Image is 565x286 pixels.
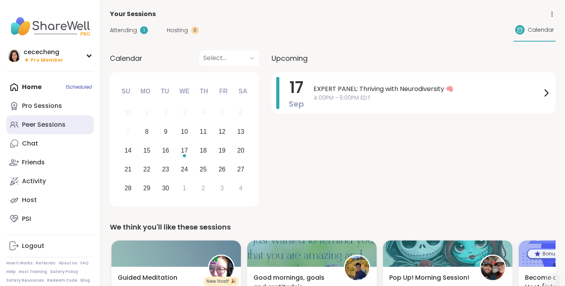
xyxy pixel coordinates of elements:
div: 4 [201,107,205,118]
div: Peer Sessions [22,120,66,129]
div: 23 [162,164,169,175]
div: 19 [219,145,226,156]
a: Help [6,269,16,275]
div: Not available Saturday, September 6th, 2025 [232,105,249,122]
div: Fr [215,83,232,100]
a: Friends [6,153,94,172]
div: 1 [183,183,186,193]
a: Host [6,191,94,209]
a: Safety Resources [6,278,44,283]
div: 11 [200,126,207,137]
div: 6 [239,107,242,118]
div: Mo [137,83,154,100]
span: Pop Up! Morning Session! [389,273,469,282]
div: Choose Sunday, September 28th, 2025 [120,180,137,197]
div: 17 [181,145,188,156]
div: Chat [22,139,38,148]
div: Choose Wednesday, October 1st, 2025 [176,180,193,197]
div: Choose Saturday, September 13th, 2025 [232,124,249,140]
div: 0 [191,26,199,34]
a: Pro Sessions [6,97,94,115]
span: Calendar [110,53,142,64]
div: Bonus [528,250,564,258]
div: Choose Monday, September 15th, 2025 [139,142,155,159]
div: 1 [145,107,149,118]
div: Choose Friday, September 26th, 2025 [213,161,230,178]
div: Choose Thursday, September 11th, 2025 [195,124,212,140]
div: 30 [162,183,169,193]
div: Logout [22,242,44,250]
div: 7 [126,126,130,137]
div: Not available Sunday, August 31st, 2025 [120,105,137,122]
div: 14 [124,145,131,156]
div: Su [117,83,135,100]
div: 15 [143,145,150,156]
div: 3 [183,107,186,118]
div: Th [195,83,213,100]
div: Choose Tuesday, September 9th, 2025 [157,124,174,140]
img: Dom_F [481,256,505,280]
div: Choose Friday, September 12th, 2025 [213,124,230,140]
div: Pro Sessions [22,102,62,110]
div: 2 [201,183,205,193]
div: Choose Sunday, September 14th, 2025 [120,142,137,159]
div: Not available Tuesday, September 2nd, 2025 [157,105,174,122]
div: 21 [124,164,131,175]
div: Not available Thursday, September 4th, 2025 [195,105,212,122]
div: Tu [156,83,173,100]
span: Upcoming [272,53,308,64]
span: 4:00PM - 5:00PM EDT [313,94,541,102]
div: Choose Sunday, September 21st, 2025 [120,161,137,178]
a: Chat [6,134,94,153]
span: Sep [289,98,304,109]
div: 5 [220,107,224,118]
div: Choose Wednesday, September 24th, 2025 [176,161,193,178]
div: Activity [22,177,46,186]
div: 27 [237,164,244,175]
div: 20 [237,145,244,156]
div: We [176,83,193,100]
span: Guided Meditation [118,273,177,282]
a: Redeem Code [47,278,77,283]
div: 25 [200,164,207,175]
div: Choose Monday, September 22nd, 2025 [139,161,155,178]
img: CharityRoss [345,256,369,280]
div: cececheng [24,48,63,56]
div: 10 [181,126,188,137]
div: 26 [219,164,226,175]
div: 18 [200,145,207,156]
div: PSI [22,215,31,223]
div: Choose Saturday, September 20th, 2025 [232,142,249,159]
div: 28 [124,183,131,193]
a: How It Works [6,260,33,266]
div: Choose Thursday, September 18th, 2025 [195,142,212,159]
div: Not available Friday, September 5th, 2025 [213,105,230,122]
div: Choose Tuesday, September 23rd, 2025 [157,161,174,178]
div: Not available Monday, September 1st, 2025 [139,105,155,122]
a: FAQ [80,260,89,266]
div: We think you'll like these sessions [110,222,556,233]
span: Your Sessions [110,9,156,19]
div: Not available Wednesday, September 3rd, 2025 [176,105,193,122]
div: Choose Friday, September 19th, 2025 [213,142,230,159]
div: Choose Tuesday, September 30th, 2025 [157,180,174,197]
span: Pro Member [31,57,63,64]
a: Logout [6,237,94,255]
div: 13 [237,126,244,137]
div: Not available Sunday, September 7th, 2025 [120,124,137,140]
img: GoingThruIt [209,256,233,280]
a: About Us [58,260,77,266]
span: Calendar [528,26,554,34]
span: EXPERT PANEL: Thriving with Neurodiversity 🧠 [313,84,541,94]
a: Referrals [36,260,55,266]
div: 22 [143,164,150,175]
a: Activity [6,172,94,191]
div: 9 [164,126,168,137]
a: PSI [6,209,94,228]
div: Choose Friday, October 3rd, 2025 [213,180,230,197]
div: Sa [234,83,252,100]
img: ShareWell Nav Logo [6,13,94,40]
div: Choose Thursday, September 25th, 2025 [195,161,212,178]
div: 29 [143,183,150,193]
div: 1 [140,26,148,34]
